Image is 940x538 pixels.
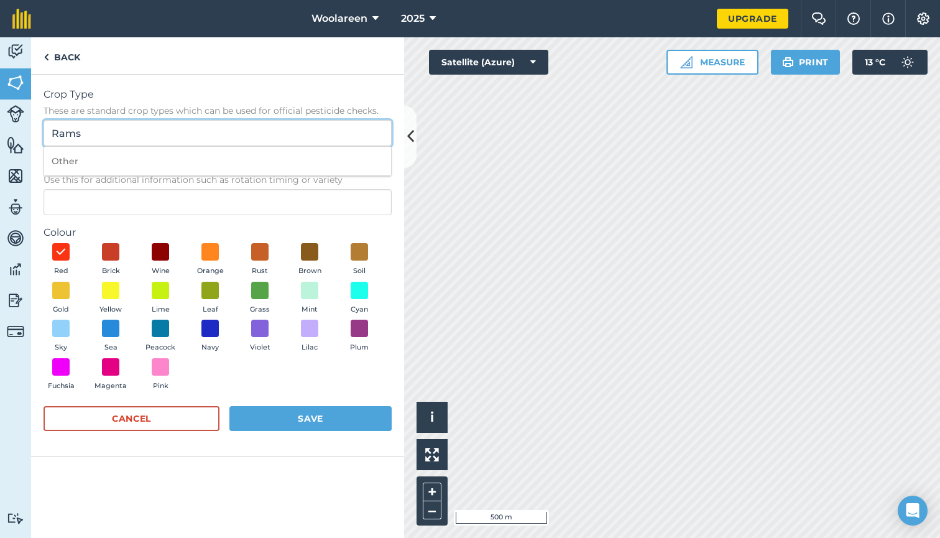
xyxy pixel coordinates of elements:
[350,342,369,353] span: Plum
[143,358,178,392] button: Pink
[12,9,31,29] img: fieldmargin Logo
[771,50,841,75] button: Print
[342,243,377,277] button: Soil
[242,320,277,353] button: Violet
[7,167,24,185] img: svg+xml;base64,PHN2ZyB4bWxucz0iaHR0cDovL3d3dy53My5vcmcvMjAwMC9zdmciIHdpZHRoPSI1NiIgaGVpZ2h0PSI2MC...
[203,304,218,315] span: Leaf
[53,304,69,315] span: Gold
[680,56,693,68] img: Ruler icon
[44,147,391,176] li: Other
[292,282,327,315] button: Mint
[916,12,931,25] img: A cog icon
[201,342,219,353] span: Navy
[44,320,78,353] button: Sky
[423,501,441,519] button: –
[99,304,122,315] span: Yellow
[44,358,78,392] button: Fuchsia
[302,304,318,315] span: Mint
[44,87,392,102] span: Crop Type
[44,120,392,146] input: Start typing to search for crop type
[55,244,67,259] img: svg+xml;base64,PHN2ZyB4bWxucz0iaHR0cDovL3d3dy53My5vcmcvMjAwMC9zdmciIHdpZHRoPSIxOCIgaGVpZ2h0PSIyNC...
[7,512,24,524] img: svg+xml;base64,PD94bWwgdmVyc2lvbj0iMS4wIiBlbmNvZGluZz0idXRmLTgiPz4KPCEtLSBHZW5lcmF0b3I6IEFkb2JlIE...
[143,282,178,315] button: Lime
[48,381,75,392] span: Fuchsia
[193,243,228,277] button: Orange
[311,11,367,26] span: Woolareen
[898,496,928,526] div: Open Intercom Messenger
[7,73,24,92] img: svg+xml;base64,PHN2ZyB4bWxucz0iaHR0cDovL3d3dy53My5vcmcvMjAwMC9zdmciIHdpZHRoPSI1NiIgaGVpZ2h0PSI2MC...
[242,282,277,315] button: Grass
[44,282,78,315] button: Gold
[7,42,24,61] img: svg+xml;base64,PD94bWwgdmVyc2lvbj0iMS4wIiBlbmNvZGluZz0idXRmLTgiPz4KPCEtLSBHZW5lcmF0b3I6IEFkb2JlIE...
[193,320,228,353] button: Navy
[811,12,826,25] img: Two speech bubbles overlapping with the left bubble in the forefront
[229,406,392,431] button: Save
[93,320,128,353] button: Sea
[865,50,885,75] span: 13 ° C
[846,12,861,25] img: A question mark icon
[7,323,24,340] img: svg+xml;base64,PD94bWwgdmVyc2lvbj0iMS4wIiBlbmNvZGluZz0idXRmLTgiPz4KPCEtLSBHZW5lcmF0b3I6IEFkb2JlIE...
[193,282,228,315] button: Leaf
[782,55,794,70] img: svg+xml;base64,PHN2ZyB4bWxucz0iaHR0cDovL3d3dy53My5vcmcvMjAwMC9zdmciIHdpZHRoPSIxOSIgaGVpZ2h0PSIyNC...
[401,11,425,26] span: 2025
[7,198,24,216] img: svg+xml;base64,PD94bWwgdmVyc2lvbj0iMS4wIiBlbmNvZGluZz0idXRmLTgiPz4KPCEtLSBHZW5lcmF0b3I6IEFkb2JlIE...
[430,409,434,425] span: i
[7,105,24,123] img: svg+xml;base64,PD94bWwgdmVyc2lvbj0iMS4wIiBlbmNvZGluZz0idXRmLTgiPz4KPCEtLSBHZW5lcmF0b3I6IEFkb2JlIE...
[353,266,366,277] span: Soil
[104,342,118,353] span: Sea
[44,243,78,277] button: Red
[93,243,128,277] button: Brick
[342,320,377,353] button: Plum
[44,104,392,117] span: These are standard crop types which can be used for official pesticide checks.
[7,260,24,279] img: svg+xml;base64,PD94bWwgdmVyc2lvbj0iMS4wIiBlbmNvZGluZz0idXRmLTgiPz4KPCEtLSBHZW5lcmF0b3I6IEFkb2JlIE...
[55,342,67,353] span: Sky
[429,50,548,75] button: Satellite (Azure)
[302,342,318,353] span: Lilac
[102,266,120,277] span: Brick
[250,342,270,353] span: Violet
[250,304,270,315] span: Grass
[423,483,441,501] button: +
[143,320,178,353] button: Peacock
[31,37,93,74] a: Back
[666,50,758,75] button: Measure
[252,266,268,277] span: Rust
[44,406,219,431] button: Cancel
[94,381,127,392] span: Magenta
[895,50,920,75] img: svg+xml;base64,PD94bWwgdmVyc2lvbj0iMS4wIiBlbmNvZGluZz0idXRmLTgiPz4KPCEtLSBHZW5lcmF0b3I6IEFkb2JlIE...
[717,9,788,29] a: Upgrade
[197,266,224,277] span: Orange
[852,50,928,75] button: 13 °C
[882,11,895,26] img: svg+xml;base64,PHN2ZyB4bWxucz0iaHR0cDovL3d3dy53My5vcmcvMjAwMC9zdmciIHdpZHRoPSIxNyIgaGVpZ2h0PSIxNy...
[7,136,24,154] img: svg+xml;base64,PHN2ZyB4bWxucz0iaHR0cDovL3d3dy53My5vcmcvMjAwMC9zdmciIHdpZHRoPSI1NiIgaGVpZ2h0PSI2MC...
[242,243,277,277] button: Rust
[351,304,368,315] span: Cyan
[298,266,321,277] span: Brown
[44,225,392,240] label: Colour
[425,448,439,461] img: Four arrows, one pointing top left, one top right, one bottom right and the last bottom left
[342,282,377,315] button: Cyan
[292,320,327,353] button: Lilac
[152,304,170,315] span: Lime
[152,266,170,277] span: Wine
[417,402,448,433] button: i
[44,174,392,186] span: Use this for additional information such as rotation timing or variety
[153,381,168,392] span: Pink
[7,291,24,310] img: svg+xml;base64,PD94bWwgdmVyc2lvbj0iMS4wIiBlbmNvZGluZz0idXRmLTgiPz4KPCEtLSBHZW5lcmF0b3I6IEFkb2JlIE...
[7,229,24,248] img: svg+xml;base64,PD94bWwgdmVyc2lvbj0iMS4wIiBlbmNvZGluZz0idXRmLTgiPz4KPCEtLSBHZW5lcmF0b3I6IEFkb2JlIE...
[145,342,175,353] span: Peacock
[292,243,327,277] button: Brown
[143,243,178,277] button: Wine
[54,266,68,277] span: Red
[93,358,128,392] button: Magenta
[44,50,49,65] img: svg+xml;base64,PHN2ZyB4bWxucz0iaHR0cDovL3d3dy53My5vcmcvMjAwMC9zdmciIHdpZHRoPSI5IiBoZWlnaHQ9IjI0Ii...
[93,282,128,315] button: Yellow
